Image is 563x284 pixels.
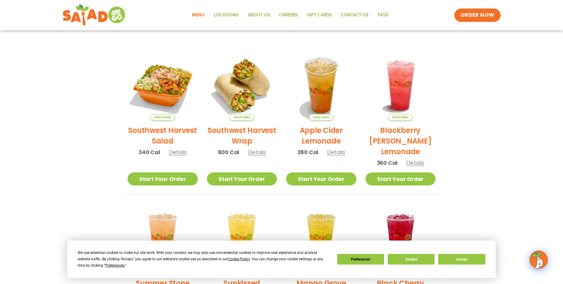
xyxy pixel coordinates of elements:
a: GIFT CARDS [302,8,336,22]
a: Start Your Order [207,172,277,185]
h2: Southwest Harvest Wrap [207,125,277,146]
img: new-SAG-logo-768×292 [62,3,127,27]
nav: Menu [187,8,393,22]
button: Decline [388,254,435,265]
span: Cookie Policy [228,257,250,261]
h2: Southwest Harvest Salad [128,125,198,146]
a: Menu [187,8,209,22]
a: Careers [275,8,302,22]
h2: Apple Cider Lemonade [286,125,356,146]
button: Accept [438,254,485,265]
span: ORDER NOW [460,12,495,19]
span: Seasonal [229,114,254,120]
img: Product photo for Summer Stone Fruit Lemonade [128,203,198,274]
span: Seasonal [388,114,413,120]
a: Locations [209,8,243,22]
span: Seasonal [150,114,175,120]
span: 800 Cal [218,148,240,156]
img: Product photo for Southwest Harvest Salad [128,50,198,120]
img: Product photo for Sunkissed Yuzu Lemonade [207,203,277,274]
button: Preferences [337,254,384,265]
span: 340 Cal [138,148,160,156]
a: Start Your Order [286,172,356,185]
span: Preferences [105,263,124,268]
img: Product photo for Mango Grove Lemonade [286,203,356,274]
div: We use essential cookies to make our site work. With your consent, we may also use non-essential ... [78,250,330,269]
a: ORDER NOW [454,9,501,22]
div: Cookie Consent Prompt [67,241,496,278]
a: Start Your Order [365,172,436,185]
a: FAQs [373,8,393,22]
span: Details [169,148,187,156]
img: Product photo for Apple Cider Lemonade [286,50,356,120]
span: 280 Cal [297,148,319,156]
img: Product photo for Black Cherry Orchard Lemonade [365,203,436,274]
span: 360 Cal [377,159,398,167]
a: Start Your Order [128,172,198,185]
h2: Blackberry [PERSON_NAME] Lemonade [365,125,436,157]
span: Details [327,148,345,156]
span: Details [248,148,266,156]
img: Product photo for Southwest Harvest Wrap [207,50,277,120]
img: Product photo for Blackberry Bramble Lemonade [365,50,436,120]
img: wpChatIcon [530,251,547,268]
a: Contact Us [336,8,373,22]
span: Seasonal [309,114,334,120]
span: Details [406,159,424,167]
a: About Us [243,8,275,22]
